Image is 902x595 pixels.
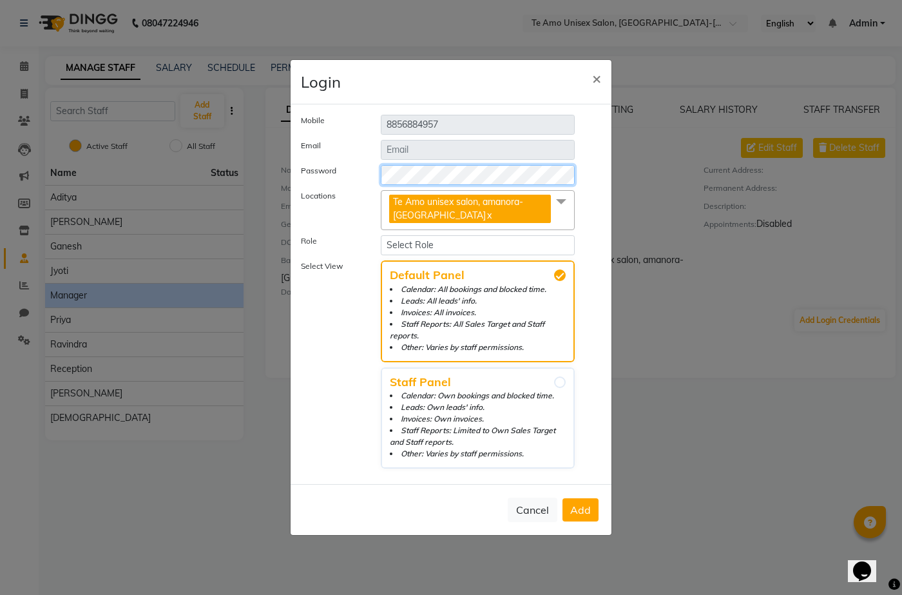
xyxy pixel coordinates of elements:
[848,543,889,582] iframe: chat widget
[390,402,566,413] li: Leads: Own leads' info.
[508,498,557,522] button: Cancel
[390,413,566,425] li: Invoices: Own invoices.
[570,503,591,516] span: Add
[291,165,371,180] label: Password
[390,318,566,342] li: Staff Reports: All Sales Target and Staff reports.
[592,68,601,88] span: ×
[390,295,566,307] li: Leads: All leads' info.
[486,210,492,221] a: x
[390,284,566,295] li: Calendar: All bookings and blocked time.
[390,425,566,448] li: Staff Reports: Limited to Own Sales Target and Staff reports.
[390,342,566,353] li: Other: Varies by staff permissions.
[390,376,566,388] span: Staff Panel
[554,376,566,388] input: Staff PanelCalendar: Own bookings and blocked time.Leads: Own leads' info.Invoices: Own invoices....
[301,70,341,93] h4: Login
[554,269,566,281] input: Default PanelCalendar: All bookings and blocked time.Leads: All leads' info.Invoices: All invoice...
[381,140,575,160] input: Email
[291,190,371,226] label: Locations
[381,115,575,135] input: Mobile
[291,140,371,155] label: Email
[291,115,371,130] label: Mobile
[291,235,371,250] label: Role
[390,307,566,318] li: Invoices: All invoices.
[562,498,599,522] button: Add
[390,269,566,281] span: Default Panel
[291,260,371,469] label: Select View
[390,448,566,460] li: Other: Varies by staff permissions.
[582,60,611,96] button: Close
[390,390,566,402] li: Calendar: Own bookings and blocked time.
[393,196,523,221] span: Te Amo unisex salon, amanora-[GEOGRAPHIC_DATA]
